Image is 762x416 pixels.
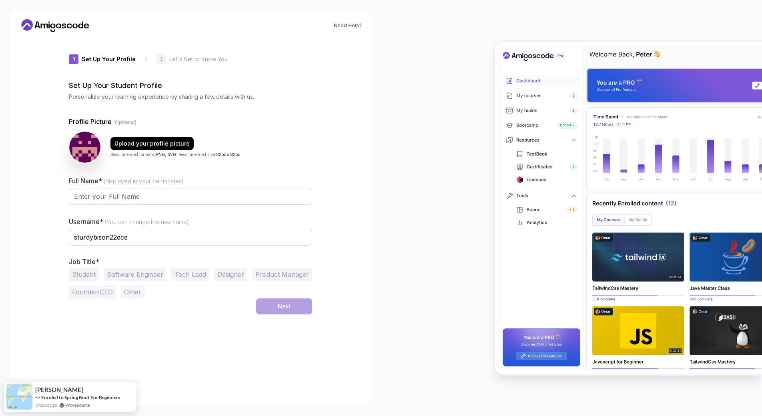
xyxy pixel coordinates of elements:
[214,268,247,281] button: Designer
[19,19,91,32] a: Home link
[69,80,312,91] h2: Set Up Your Student Profile
[69,132,100,163] img: user profile image
[69,188,312,205] input: Enter your Full Name
[334,22,362,29] a: Need Help?
[156,152,176,157] span: PNG, SVG
[104,268,166,281] button: Software Engineer
[69,229,312,246] input: Enter your Username
[69,177,184,185] label: Full Name*
[69,268,99,281] button: Student
[35,402,57,408] span: 3 hours ago
[495,42,762,374] img: Amigoscode Dashboard
[216,152,240,157] span: 82px x 82px
[171,268,209,281] button: Tech Lead
[73,57,75,62] p: 1
[114,140,190,148] div: Upload your profile picture
[82,55,136,63] p: Set Up Your Profile
[113,119,136,125] span: (Optional)
[110,152,241,158] p: Recommended formats: . Recommended size: .
[121,286,144,298] button: Other
[105,218,189,225] span: (You can change the username)
[6,384,32,410] img: provesource social proof notification image
[35,394,40,400] span: ->
[69,93,312,101] p: Personalize your learning experience by sharing a few details with us.
[256,298,312,314] button: Next
[69,286,116,298] button: Founder/CEO
[160,57,163,62] p: 2
[252,268,312,281] button: Product Manager
[35,386,83,393] span: [PERSON_NAME]
[41,394,120,401] a: Enroled to Spring Boot For Beginners
[169,55,228,63] p: Let's Get to Know You
[278,302,291,310] div: Next
[104,178,184,184] span: (displayed in your certificates)
[69,117,312,126] p: Profile Picture
[69,218,189,226] label: Username*
[65,402,90,408] a: ProveSource
[110,137,194,150] button: Upload your profile picture
[69,258,312,266] p: Job Title*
